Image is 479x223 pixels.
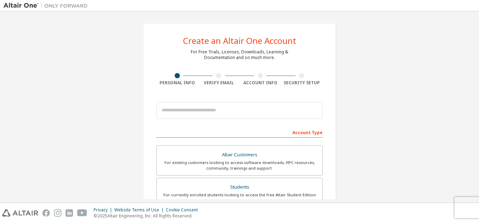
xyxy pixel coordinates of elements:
[94,207,114,213] div: Privacy
[66,209,73,217] img: linkedin.svg
[161,150,318,160] div: Altair Customers
[2,209,38,217] img: altair_logo.svg
[94,213,202,219] p: © 2025 Altair Engineering, Inc. All Rights Reserved.
[42,209,50,217] img: facebook.svg
[4,2,91,9] img: Altair One
[161,182,318,192] div: Students
[161,160,318,171] div: For existing customers looking to access software downloads, HPC resources, community, trainings ...
[54,209,61,217] img: instagram.svg
[114,207,166,213] div: Website Terms of Use
[77,209,87,217] img: youtube.svg
[156,126,323,138] div: Account Type
[183,37,296,45] div: Create an Altair One Account
[281,80,323,86] div: Security Setup
[198,80,240,86] div: Verify Email
[166,207,202,213] div: Cookie Consent
[191,49,288,60] div: For Free Trials, Licenses, Downloads, Learning & Documentation and so much more.
[156,80,198,86] div: Personal Info
[161,192,318,203] div: For currently enrolled students looking to access the free Altair Student Edition bundle and all ...
[239,80,281,86] div: Account Info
